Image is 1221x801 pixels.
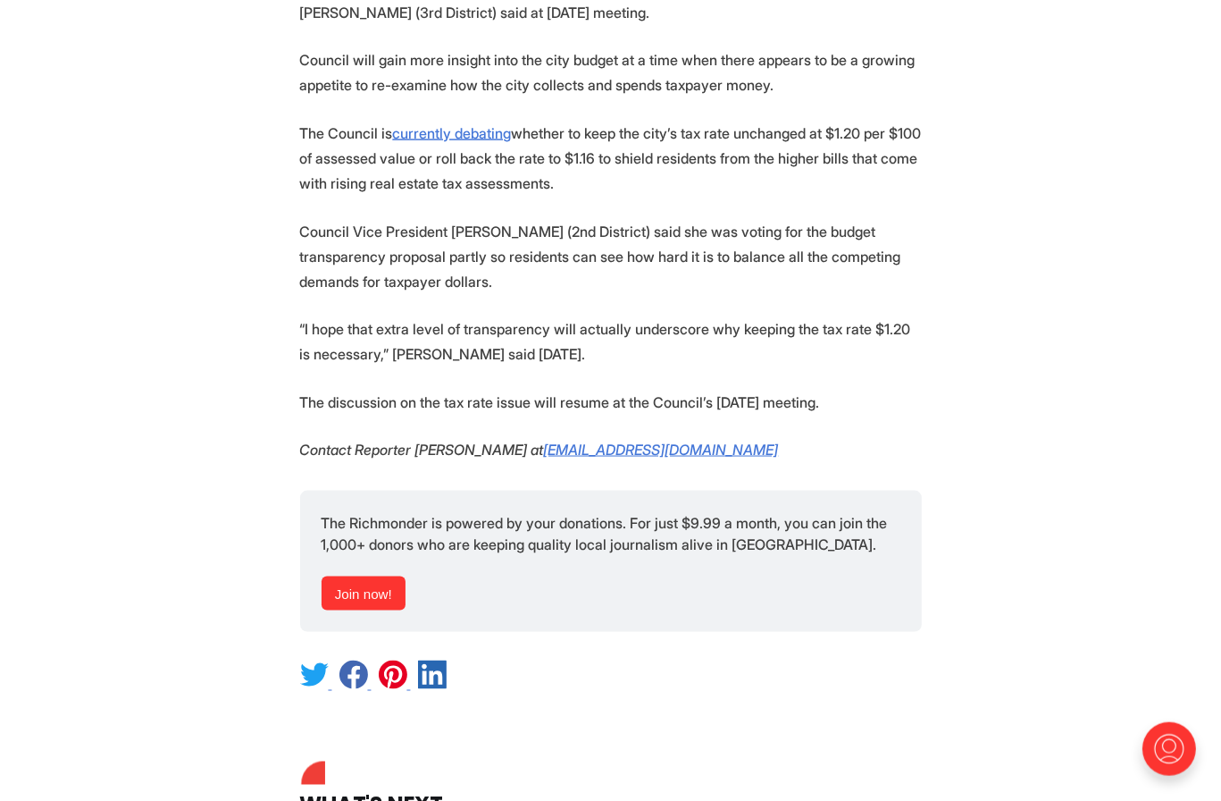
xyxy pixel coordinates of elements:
p: “I hope that extra level of transparency will actually underscore why keeping the tax rate $1.20 ... [300,316,922,367]
p: The Council is whether to keep the city’s tax rate unchanged at $1.20 per $100 of assessed value ... [300,121,922,196]
a: [EMAIL_ADDRESS][DOMAIN_NAME] [544,441,779,459]
iframe: portal-trigger [1127,713,1221,801]
p: Council Vice President [PERSON_NAME] (2nd District) said she was voting for the budget transparen... [300,219,922,294]
a: currently debating [393,124,512,142]
span: The Richmonder is powered by your donations. For just $9.99 a month, you can join the 1,000+ dono... [322,514,891,553]
a: Join now! [322,577,406,611]
p: The discussion on the tax rate issue will resume at the Council’s [DATE] meeting. [300,390,922,415]
p: Council will gain more insight into the city budget at a time when there appears to be a growing ... [300,47,922,97]
em: Contact Reporter [PERSON_NAME] at [300,441,544,459]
